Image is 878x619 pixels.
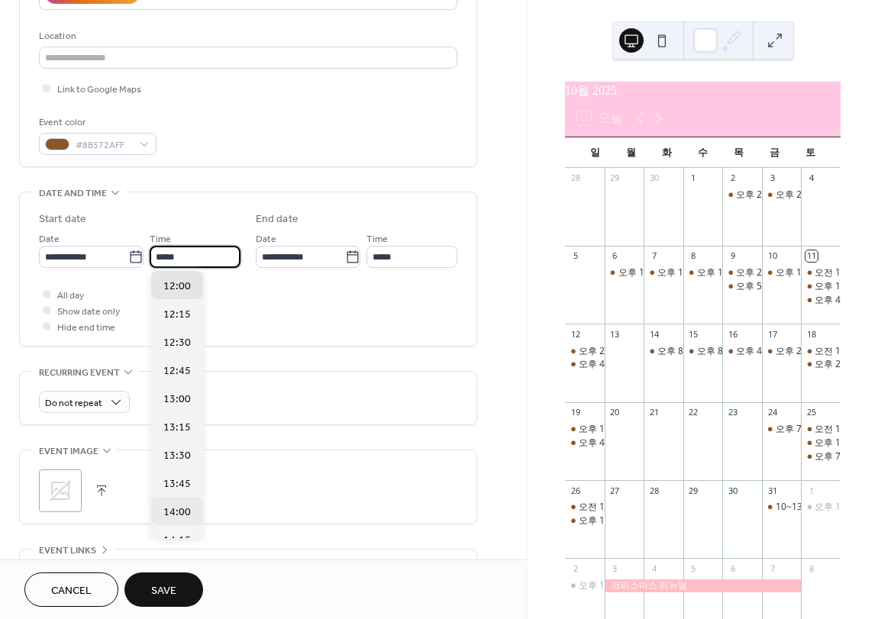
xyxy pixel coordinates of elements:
[256,211,299,227] div: End date
[39,114,153,131] div: Event color
[727,328,738,340] div: 16
[685,137,721,168] div: 수
[24,572,118,607] button: Cancel
[762,345,802,358] div: 오후 2~6, 전*림
[124,572,203,607] button: Save
[565,82,841,100] div: 10월 2025
[39,185,107,201] span: Date and time
[657,345,728,358] div: 오후 8~10, 최*솜
[727,485,738,496] div: 30
[163,279,191,295] span: 12:00
[805,172,817,184] div: 4
[39,211,86,227] div: Start date
[39,543,96,559] span: Event links
[570,250,581,262] div: 5
[565,514,605,527] div: 오후 1~4, 홍*희
[727,172,738,184] div: 2
[801,294,841,307] div: 오후 4~6, 손*원
[163,363,191,379] span: 12:45
[776,501,836,514] div: 10~13시, 강**
[648,172,660,184] div: 30
[609,250,621,262] div: 6
[609,172,621,184] div: 29
[727,250,738,262] div: 9
[762,189,802,201] div: 오후 2~8, 장*현
[609,407,621,418] div: 20
[722,189,762,201] div: 오후 2~4, 박*우
[579,501,654,514] div: 오전 10~12, 이*범
[762,266,802,279] div: 오후 1~3, 최*태
[688,485,699,496] div: 29
[767,563,778,574] div: 7
[648,250,660,262] div: 7
[805,407,817,418] div: 25
[776,189,841,201] div: 오후 2~8, 장*현
[792,137,828,168] div: 토
[613,137,649,168] div: 월
[151,583,176,599] span: Save
[565,501,605,514] div: 오전 10~12, 이*범
[579,423,706,436] div: 오후 1~4, [PERSON_NAME]*혁
[644,345,683,358] div: 오후 8~10, 최*솜
[801,280,841,293] div: 오후 1~4, 김*연
[805,328,817,340] div: 18
[366,231,388,247] span: Time
[801,423,841,436] div: 오전 11~1, 유*현
[688,172,699,184] div: 1
[722,266,762,279] div: 오후 2~4, 전*정
[163,307,191,323] span: 12:15
[163,448,191,464] span: 13:30
[801,358,841,371] div: 오후 2~6, 지*원
[150,231,171,247] span: Time
[697,266,762,279] div: 오후 1~3, 표*진
[805,563,817,574] div: 8
[609,563,621,574] div: 3
[579,345,706,358] div: 오후 2~4, [PERSON_NAME]*채
[39,443,98,459] span: Event image
[767,172,778,184] div: 3
[644,266,683,279] div: 오후 1~5, 이*수
[570,563,581,574] div: 2
[163,420,191,436] span: 13:15
[579,358,706,371] div: 오후 4~6, [PERSON_NAME]*채
[776,345,841,358] div: 오후 2~6, 전*림
[579,437,649,450] div: 오후 4~10, 조*서
[736,266,801,279] div: 오후 2~4, 전*정
[579,579,706,592] div: 오후 1~4, [PERSON_NAME]*진
[20,550,476,582] div: •••
[256,231,276,247] span: Date
[39,365,120,381] span: Recurring event
[577,137,613,168] div: 일
[801,450,841,463] div: 오후 7~10, 이*영
[657,266,722,279] div: 오후 1~5, 이*수
[565,579,605,592] div: 오후 1~4, 김*진
[688,250,699,262] div: 8
[570,172,581,184] div: 28
[163,533,191,549] span: 14:15
[76,137,132,153] span: #8B572AFF
[565,423,605,436] div: 오후 1~4, 김*혁
[579,514,644,527] div: 오후 1~4, 홍*희
[565,437,605,450] div: 오후 4~10, 조*서
[618,266,746,279] div: 오후 1~4, [PERSON_NAME]*규
[39,469,82,512] div: ;
[648,485,660,496] div: 28
[39,28,454,44] div: Location
[570,407,581,418] div: 19
[767,485,778,496] div: 31
[727,563,738,574] div: 6
[801,437,841,450] div: 오후 1~4, 이*현
[776,423,846,436] div: 오후 7~10, 전*쁨
[565,345,605,358] div: 오후 2~4, 김*채
[805,485,817,496] div: 1
[57,304,120,320] span: Show date only
[801,266,841,279] div: 오전 10~12, 조*현
[688,328,699,340] div: 15
[565,358,605,371] div: 오후 4~6, 김*채
[736,345,863,358] div: 오후 4~6, [PERSON_NAME]*석
[39,231,60,247] span: Date
[57,288,84,304] span: All day
[683,345,723,358] div: 오후 8~10, 조*윤
[163,335,191,351] span: 12:30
